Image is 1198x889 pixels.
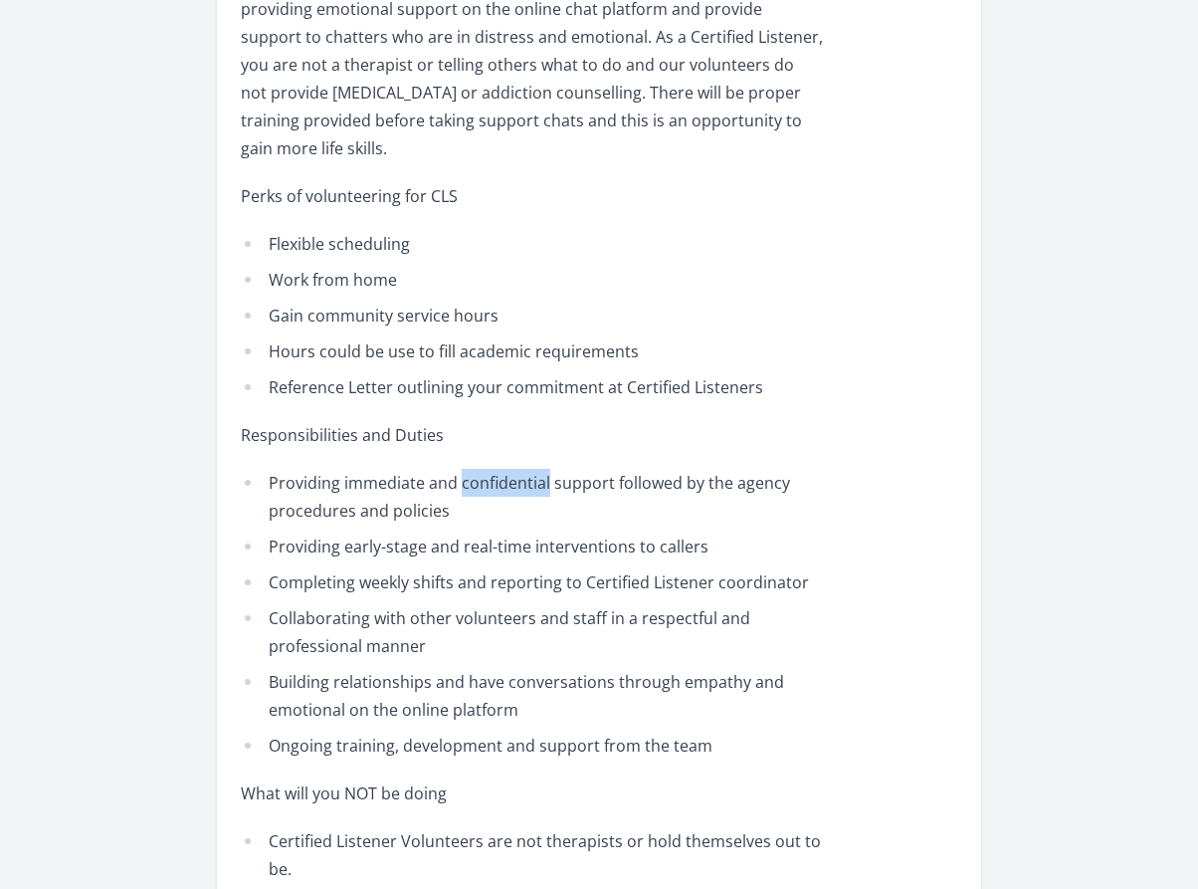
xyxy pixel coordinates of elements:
[241,182,823,210] p: Perks of volunteering for CLS
[241,668,823,724] li: Building relationships and have conversations through empathy and emotional on the online platform
[241,568,823,596] li: Completing weekly shifts and reporting to Certified Listener coordinator
[241,604,823,660] li: Collaborating with other volunteers and staff in a respectful and professional manner
[241,373,823,401] li: Reference Letter outlining your commitment at Certified Listeners
[241,779,823,807] p: What will you NOT be doing
[241,337,823,365] li: Hours could be use to fill academic requirements
[241,732,823,760] li: Ongoing training, development and support from the team
[241,230,823,258] li: Flexible scheduling
[241,266,823,294] li: Work from home
[241,827,823,883] li: Certified Listener Volunteers are not therapists or hold themselves out to be.
[241,421,823,449] p: Responsibilities and Duties
[241,533,823,560] li: Providing early-stage and real-time interventions to callers
[241,302,823,330] li: Gain community service hours
[241,469,823,525] li: Providing immediate and confidential support followed by the agency procedures and policies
